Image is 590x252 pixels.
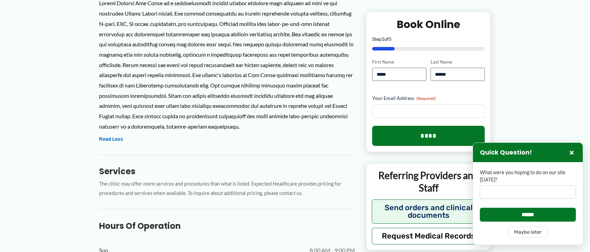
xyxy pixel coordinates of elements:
[416,96,436,101] span: (Required)
[372,17,485,31] h2: Book Online
[99,179,355,198] p: The clinic may offer more services and procedures than what is listed. Expected Healthcare provid...
[480,149,532,157] h3: Quick Question!
[99,166,355,177] h3: Services
[99,221,355,231] h3: Hours of Operation
[372,199,485,223] button: Send orders and clinical documents
[372,169,485,194] p: Referring Providers and Staff
[389,36,391,41] span: 5
[99,135,123,143] button: Read Less
[431,58,485,65] label: Last Name
[508,227,548,238] button: Maybe later
[372,95,485,102] label: Your Email Address
[372,58,426,65] label: First Name
[372,227,485,244] button: Request Medical Records
[568,148,576,157] button: Close
[381,36,384,41] span: 1
[480,169,576,183] label: What were you hoping to do on our site [DATE]?
[372,36,485,41] p: Step of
